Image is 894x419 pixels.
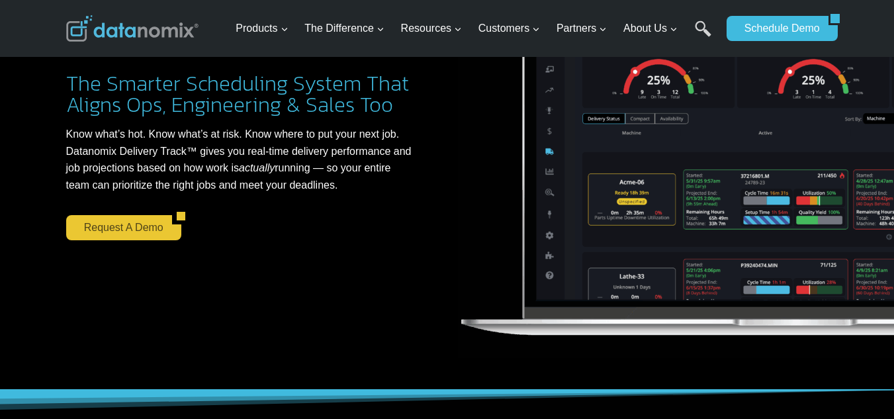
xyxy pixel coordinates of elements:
[66,15,199,42] img: Datanomix
[727,16,828,41] a: Schedule Demo
[236,20,288,37] span: Products
[66,215,172,240] a: Request a Demo
[66,126,417,193] p: Know what’s hot. Know what’s at risk. Know where to put your next job. Datanomix Delivery Track™ ...
[298,55,357,67] span: Phone number
[230,7,720,50] nav: Primary Navigation
[478,20,540,37] span: Customers
[557,20,607,37] span: Partners
[623,20,678,37] span: About Us
[239,162,275,173] em: actually
[304,20,384,37] span: The Difference
[66,73,417,115] h2: The Smarter Scheduling System That Aligns Ops, Engineering & Sales Too
[298,163,349,175] span: State/Region
[180,295,223,304] a: Privacy Policy
[401,20,462,37] span: Resources
[298,1,340,13] span: Last Name
[695,21,711,50] a: Search
[148,295,168,304] a: Terms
